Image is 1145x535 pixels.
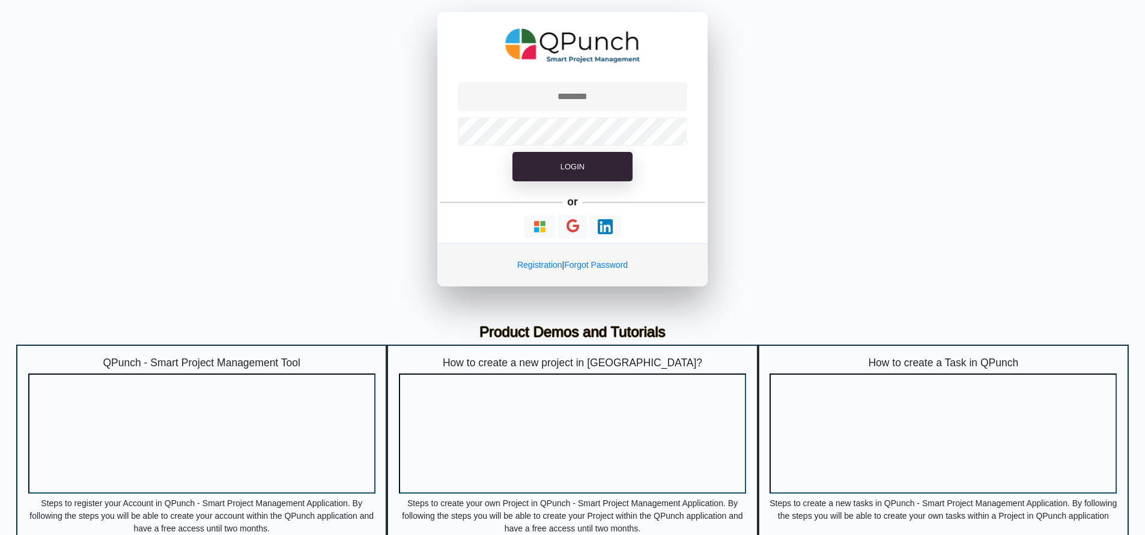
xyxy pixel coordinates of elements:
button: Continue With LinkedIn [589,215,621,238]
a: Forgot Password [564,260,628,270]
button: Continue With Google [558,214,588,239]
button: Continue With Microsoft Azure [524,215,556,238]
img: Loading... [532,219,547,234]
p: Steps to create your own Project in QPunch - Smart Project Management Application. By following t... [399,497,746,533]
span: Login [560,162,585,171]
h5: How to create a Task in QPunch [770,357,1117,369]
h5: How to create a new project in [GEOGRAPHIC_DATA]? [399,357,746,369]
div: | [437,243,708,286]
p: Steps to create a new tasks in QPunch - Smart Project Management Application. By following the st... [770,497,1117,533]
img: QPunch [505,24,640,67]
a: Registration [517,260,562,270]
button: Login [512,152,633,182]
p: Steps to register your Account in QPunch - Smart Project Management Application. By following the... [28,497,375,533]
h5: or [565,193,580,210]
h5: QPunch - Smart Project Management Tool [28,357,375,369]
h3: Product Demos and Tutorials [25,324,1120,341]
img: Loading... [598,219,613,234]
